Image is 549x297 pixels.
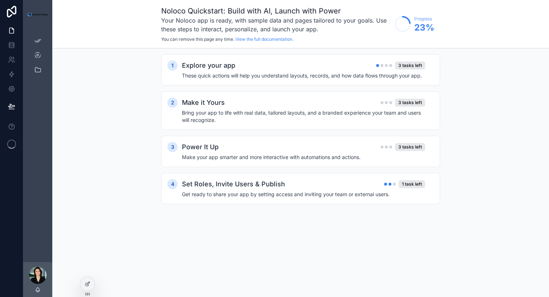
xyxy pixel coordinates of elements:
h4: Make your app smarter and more interactive with automations and actions. [182,154,425,161]
a: View the full documentation. [235,36,293,42]
h4: These quick actions will help you understand layouts, records, and how data flows through your app. [182,72,425,79]
h2: Make it Yours [182,98,225,108]
h4: Get ready to share your app by setting access and inviting your team or external users. [182,191,425,198]
div: scrollable content [52,48,549,225]
span: Progress [414,16,434,22]
h2: Power It Up [182,142,219,152]
img: App logo [28,13,48,17]
span: 23 % [414,22,434,33]
div: 4 [167,179,178,189]
h2: Explore your app [182,60,235,71]
h3: Your Noloco app is ready, with sample data and pages tailored to your goals. Use these steps to i... [161,16,391,33]
div: 3 tasks left [395,99,425,107]
h2: Set Roles, Invite Users & Publish [182,179,285,189]
div: 3 [167,142,178,152]
h1: Noloco Quickstart: Build with AI, Launch with Power [161,6,391,16]
h4: Bring your app to life with real data, tailored layouts, and a branded experience your team and u... [182,109,425,124]
div: 1 task left [399,180,425,188]
span: You can remove this page any time. [161,36,234,42]
div: 3 tasks left [395,143,425,151]
div: 2 [167,98,178,108]
div: 3 tasks left [395,62,425,70]
div: scrollable content [23,29,52,86]
div: 1 [167,60,178,71]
